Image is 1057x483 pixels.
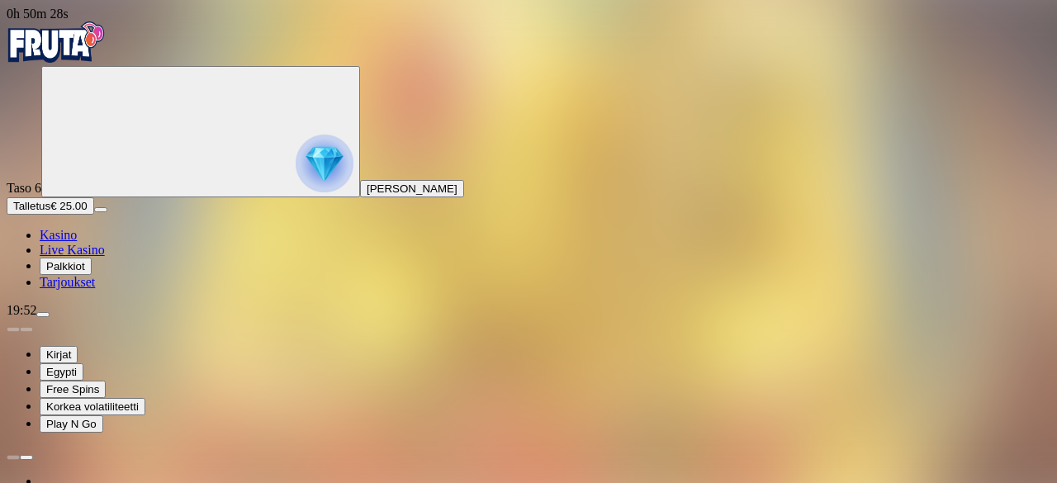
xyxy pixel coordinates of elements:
[7,455,20,460] button: prev slide
[46,366,77,378] span: Egypti
[7,327,20,332] button: prev slide
[7,303,36,317] span: 19:52
[46,400,139,413] span: Korkea volatiliteetti
[41,66,360,197] button: reward progress
[46,348,71,361] span: Kirjat
[20,455,33,460] button: next slide
[360,180,464,197] button: [PERSON_NAME]
[94,207,107,212] button: menu
[40,381,106,398] button: Free Spins
[40,398,145,415] button: Korkea volatiliteetti
[46,383,99,395] span: Free Spins
[40,346,78,363] button: Kirjat
[296,135,353,192] img: reward progress
[46,418,97,430] span: Play N Go
[7,7,69,21] span: user session time
[367,182,457,195] span: [PERSON_NAME]
[7,21,1050,290] nav: Primary
[36,312,50,317] button: menu
[40,363,83,381] button: Egypti
[40,258,92,275] button: Palkkiot
[13,200,50,212] span: Talletus
[7,197,94,215] button: Talletusplus icon€ 25.00
[7,181,41,195] span: Taso 6
[20,327,33,332] button: next slide
[40,228,77,242] a: Kasino
[46,260,85,272] span: Palkkiot
[40,275,95,289] a: Tarjoukset
[7,21,106,63] img: Fruta
[7,51,106,65] a: Fruta
[50,200,87,212] span: € 25.00
[40,415,103,433] button: Play N Go
[40,243,105,257] a: Live Kasino
[7,228,1050,290] nav: Main menu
